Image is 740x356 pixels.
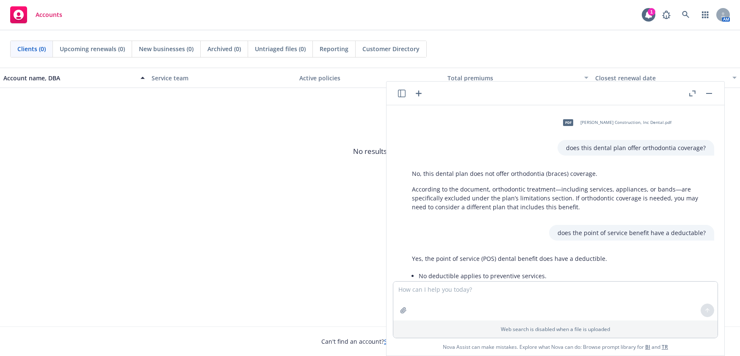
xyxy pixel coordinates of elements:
span: pdf [563,119,573,126]
a: TR [662,343,668,351]
div: Closest renewal date [595,74,727,82]
p: does the point of service benefit have a deductable? [558,228,706,237]
p: Yes, the point of service (POS) dental benefit does have a deductible. [412,254,706,263]
a: Search [677,6,694,23]
button: Closest renewal date [592,68,740,88]
div: Service team [152,74,293,82]
span: Upcoming renewals (0) [60,44,125,53]
p: does this dental plan offer orthodontia coverage? [566,143,706,152]
div: Active policies [299,74,441,82]
a: BI [645,343,650,351]
span: Untriaged files (0) [255,44,306,53]
button: Active policies [296,68,444,88]
span: New businesses (0) [139,44,193,53]
li: No deductible applies to preventive services. [419,270,706,282]
a: Report a Bug [658,6,675,23]
button: Service team [148,68,296,88]
span: Clients (0) [17,44,46,53]
span: Nova Assist can make mistakes. Explore what Nova can do: Browse prompt library for and [443,338,668,356]
p: According to the document, orthodontic treatment—including services, appliances, or bands—are spe... [412,185,706,211]
span: Customer Directory [362,44,420,53]
span: [PERSON_NAME] Construction, Inc Dental.pdf [580,120,671,125]
button: Total premiums [444,68,592,88]
span: Can't find an account? [321,337,419,346]
p: Web search is disabled when a file is uploaded [398,326,712,333]
span: Archived (0) [207,44,241,53]
span: Reporting [320,44,348,53]
div: Total premiums [447,74,580,82]
span: Accounts [36,11,62,18]
p: No, this dental plan does not offer orthodontia (braces) coverage. [412,169,706,178]
div: pdf[PERSON_NAME] Construction, Inc Dental.pdf [558,112,673,133]
a: Accounts [7,3,66,27]
a: Switch app [697,6,714,23]
a: Search for it [384,337,419,345]
div: 1 [648,8,655,16]
div: Account name, DBA [3,74,135,82]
